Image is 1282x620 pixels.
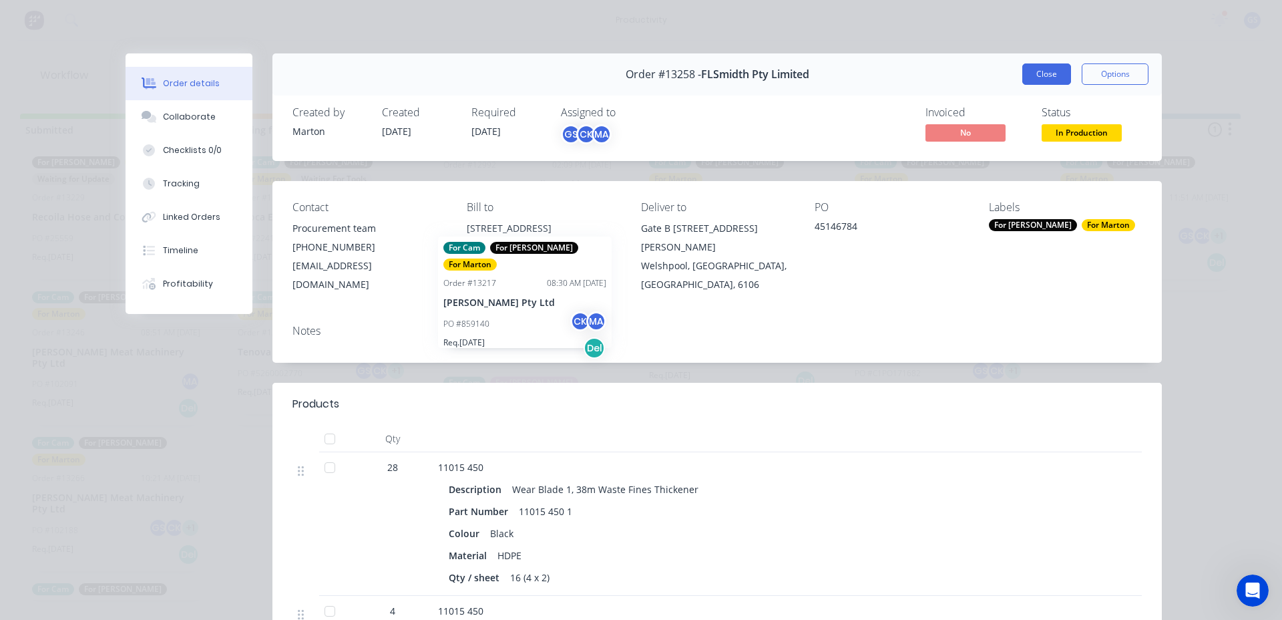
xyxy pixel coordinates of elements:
[513,502,578,521] div: 11015 450 1
[126,200,252,234] button: Linked Orders
[163,245,198,257] div: Timeline
[387,460,398,474] span: 28
[576,124,596,144] div: CK
[292,325,1142,337] div: Notes
[292,201,445,214] div: Contact
[126,234,252,267] button: Timeline
[467,219,620,257] div: [STREET_ADDRESS][PERSON_NAME]
[449,480,507,499] div: Description
[641,219,794,294] div: Gate B [STREET_ADDRESS][PERSON_NAME]Welshpool, [GEOGRAPHIC_DATA], [GEOGRAPHIC_DATA], 6106
[126,167,252,200] button: Tracking
[989,219,1077,231] div: For [PERSON_NAME]
[382,125,411,138] span: [DATE]
[925,124,1006,141] span: No
[701,68,809,81] span: FLSmidth Pty Limited
[292,219,445,238] div: Procurement team
[467,219,620,294] div: [STREET_ADDRESS][PERSON_NAME]Pinkenba, [GEOGRAPHIC_DATA], [GEOGRAPHIC_DATA], 4008
[438,461,483,474] span: 11015 450
[126,100,252,134] button: Collaborate
[1042,124,1122,141] span: In Production
[641,257,794,294] div: Welshpool, [GEOGRAPHIC_DATA], [GEOGRAPHIC_DATA], 6106
[471,106,545,119] div: Required
[561,106,694,119] div: Assigned to
[507,480,704,499] div: Wear Blade 1, 38m Waste Fines Thickener
[641,219,794,257] div: Gate B [STREET_ADDRESS][PERSON_NAME]
[163,211,220,223] div: Linked Orders
[485,524,519,543] div: Black
[126,134,252,167] button: Checklists 0/0
[292,396,339,412] div: Products
[449,524,485,543] div: Colour
[292,219,445,294] div: Procurement team[PHONE_NUMBER][EMAIL_ADDRESS][DOMAIN_NAME]
[126,267,252,301] button: Profitability
[492,546,527,565] div: HDPE
[561,124,612,144] button: GSCKMA
[163,144,222,156] div: Checklists 0/0
[626,68,701,81] span: Order #13258 -
[1042,124,1122,144] button: In Production
[390,604,395,618] span: 4
[1082,63,1148,85] button: Options
[126,67,252,100] button: Order details
[163,178,200,190] div: Tracking
[641,201,794,214] div: Deliver to
[467,201,620,214] div: Bill to
[561,124,581,144] div: GS
[815,201,968,214] div: PO
[292,257,445,294] div: [EMAIL_ADDRESS][DOMAIN_NAME]
[292,124,366,138] div: Marton
[989,201,1142,214] div: Labels
[292,106,366,119] div: Created by
[353,426,433,452] div: Qty
[925,106,1026,119] div: Invoiced
[1082,219,1135,231] div: For Marton
[382,106,455,119] div: Created
[292,238,445,257] div: [PHONE_NUMBER]
[449,546,492,565] div: Material
[163,111,216,123] div: Collaborate
[449,502,513,521] div: Part Number
[438,605,483,617] span: 11015 450
[1022,63,1071,85] button: Close
[1042,106,1142,119] div: Status
[471,125,501,138] span: [DATE]
[163,77,220,90] div: Order details
[467,257,620,294] div: Pinkenba, [GEOGRAPHIC_DATA], [GEOGRAPHIC_DATA], 4008
[592,124,612,144] div: MA
[815,219,968,238] div: 45146784
[505,568,555,587] div: 16 (4 x 2)
[449,568,505,587] div: Qty / sheet
[1237,575,1269,607] iframe: Intercom live chat
[163,278,213,290] div: Profitability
